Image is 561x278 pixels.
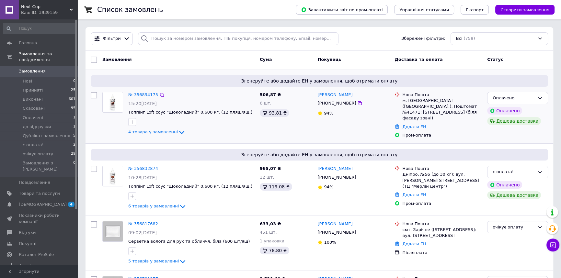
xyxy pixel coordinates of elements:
span: 95 [71,106,75,111]
div: Дніпро, №56 (до 30 кг): вул. [PERSON_NAME][STREET_ADDRESS] (ТЦ "Мерлін центр") [402,172,482,189]
span: Виконані [23,96,43,102]
span: 94% [324,184,333,189]
span: Статус [487,57,503,62]
span: 965,07 ₴ [260,166,281,171]
a: № 356817682 [128,221,158,226]
a: [PERSON_NAME] [317,166,352,172]
div: смт. Зарічне ([STREET_ADDRESS]: вул. [STREET_ADDRESS] [402,227,482,239]
span: 100% [324,240,336,245]
span: Замовлення [102,57,132,62]
div: Оплачено [493,95,535,102]
span: 451 шт. [260,230,277,235]
a: Топпінг Loft соус "Шоколадний" 0,600 кг. (12 пляш/ящ.) [128,110,252,115]
span: Дублікат замовлення [23,133,70,139]
a: Додати ЕН [402,241,426,246]
span: Головна [19,40,37,46]
span: 0 [73,160,75,172]
span: Товари та послуги [19,191,60,196]
div: очікує оплату [493,224,535,231]
a: [PERSON_NAME] [317,221,352,227]
span: 5 товарів у замовленні [128,259,179,264]
div: 93.81 ₴ [260,109,289,117]
h1: Список замовлень [97,6,163,14]
div: Ваш ID: 3939159 [21,10,78,16]
span: Доставка та оплата [395,57,442,62]
span: Завантажити звіт по пром-оплаті [301,7,383,13]
img: Фото товару [103,92,123,112]
span: 94% [324,111,333,116]
div: Оплачено [487,107,522,115]
div: 78.80 ₴ [260,247,289,254]
div: м. [GEOGRAPHIC_DATA] ([GEOGRAPHIC_DATA].), Поштомат №41471: [STREET_ADDRESS] (біля фасаду зовні) [402,98,482,121]
span: Експорт [466,7,484,12]
div: Нова Пошта [402,221,482,227]
div: 119.08 ₴ [260,183,292,191]
a: 5 товарів у замовленні [128,259,187,263]
span: 25 [71,87,75,93]
a: Фото товару [102,92,123,113]
input: Пошук за номером замовлення, ПІБ покупця, номером телефону, Email, номером накладної [138,32,338,45]
span: [DEMOGRAPHIC_DATA] [19,202,67,207]
span: 5 [73,133,75,139]
span: Нові [23,78,32,84]
span: 29 [71,151,75,157]
span: Прийняті [23,87,43,93]
button: Управління статусами [394,5,454,15]
a: [PERSON_NAME] [317,92,352,98]
span: Створити замовлення [500,7,549,12]
a: Додати ЕН [402,192,426,197]
span: Всі [456,36,463,42]
span: Управління статусами [399,7,449,12]
span: Покупці [19,241,36,247]
a: 6 товарів у замовленні [128,204,187,208]
img: Фото товару [103,221,123,241]
div: Післяплата [402,250,482,256]
a: Фото товару [102,221,123,242]
span: Каталог ProSale [19,252,54,258]
a: Серветка волога для рук та обличчя, біла (600 шт/ящ) [128,239,250,244]
span: 506,87 ₴ [260,92,281,97]
div: [PHONE_NUMBER] [316,173,357,182]
span: Згенеруйте або додайте ЕН у замовлення, щоб отримати оплату [93,78,545,84]
button: Завантажити звіт по пром-оплаті [296,5,388,15]
span: (759) [464,36,475,41]
a: Створити замовлення [489,7,555,12]
span: 2 [73,142,75,148]
span: Відгуки [19,230,36,236]
span: 601 [69,96,75,102]
span: Покупець [317,57,341,62]
span: 1 [73,115,75,121]
span: 6 товарів у замовленні [128,204,179,208]
span: 1 упаковка [260,239,284,243]
span: 6 шт. [260,101,271,106]
div: Нова Пошта [402,166,482,172]
span: 09:02[DATE] [128,230,157,235]
span: Фільтри [103,36,121,42]
div: Оплачено [487,181,522,189]
span: Замовлення з [PERSON_NAME] [23,160,73,172]
div: є оплата! [493,169,535,175]
span: 4 товара у замовленні [128,130,178,135]
div: Пром-оплата [402,132,482,138]
span: 10:28[DATE] [128,175,157,180]
button: Експорт [461,5,489,15]
img: Фото товару [103,166,123,186]
a: Топпінг Loft соус "Шоколадний" 0,600 кг. (12 пляш/ящ.) [128,184,252,189]
span: Оплачені [23,115,43,121]
span: до відгрузки [23,124,51,130]
span: Показники роботи компанії [19,213,60,224]
a: Додати ЕН [402,124,426,129]
span: Повідомлення [19,180,50,185]
div: [PHONE_NUMBER] [316,99,357,107]
div: Пром-оплата [402,201,482,206]
span: Збережені фільтри: [401,36,445,42]
input: Пошук [3,23,76,34]
span: Next Cup [21,4,70,10]
span: 633,03 ₴ [260,221,281,226]
div: Нова Пошта [402,92,482,98]
span: 0 [73,78,75,84]
button: Чат з покупцем [546,239,559,251]
span: 12 шт. [260,175,274,180]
